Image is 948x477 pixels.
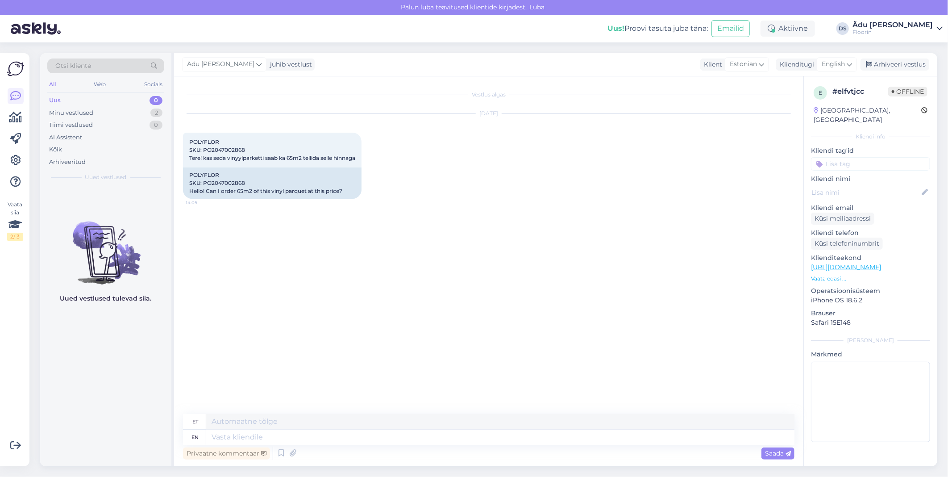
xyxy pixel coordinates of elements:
[60,294,152,303] p: Uued vestlused tulevad siia.
[836,22,849,35] div: DS
[266,60,312,69] div: juhib vestlust
[55,61,91,71] span: Otsi kliente
[852,21,943,36] a: Ädu [PERSON_NAME]Floorin
[183,91,794,99] div: Vestlus algas
[85,173,127,181] span: Uued vestlused
[49,133,82,142] div: AI Assistent
[776,60,814,69] div: Klienditugi
[142,79,164,90] div: Socials
[811,318,930,327] p: Safari 15E148
[832,86,888,97] div: # elfvtjcc
[811,146,930,155] p: Kliendi tag'id
[192,414,198,429] div: et
[888,87,927,96] span: Offline
[92,79,108,90] div: Web
[811,133,930,141] div: Kliendi info
[7,60,24,77] img: Askly Logo
[183,109,794,117] div: [DATE]
[852,21,933,29] div: Ädu [PERSON_NAME]
[150,109,162,117] div: 2
[814,106,921,125] div: [GEOGRAPHIC_DATA], [GEOGRAPHIC_DATA]
[811,253,930,263] p: Klienditeekond
[700,60,722,69] div: Klient
[47,79,58,90] div: All
[183,448,270,460] div: Privaatne kommentaar
[192,430,199,445] div: en
[607,23,708,34] div: Proovi tasuta juba täna:
[811,350,930,359] p: Märkmed
[49,158,86,167] div: Arhiveeritud
[811,296,930,305] p: iPhone OS 18.6.2
[819,89,822,96] span: e
[811,174,930,184] p: Kliendi nimi
[150,96,162,105] div: 0
[189,138,355,161] span: POLYFLOR SKU: PO2047002868 Tere! kas seda vinyylparketti saab ka 65m2 tellida selle hinnaga
[49,109,93,117] div: Minu vestlused
[811,275,930,283] p: Vaata edasi ...
[761,21,815,37] div: Aktiivne
[822,59,845,69] span: English
[811,188,920,197] input: Lisa nimi
[527,3,547,11] span: Luba
[861,59,929,71] div: Arhiveeri vestlus
[811,263,881,271] a: [URL][DOMAIN_NAME]
[49,121,93,130] div: Tiimi vestlused
[607,24,624,33] b: Uus!
[811,157,930,171] input: Lisa tag
[730,59,757,69] span: Estonian
[811,286,930,296] p: Operatsioonisüsteem
[811,228,930,238] p: Kliendi telefon
[186,199,219,206] span: 14:05
[765,449,791,457] span: Saada
[187,59,254,69] span: Ädu [PERSON_NAME]
[811,203,930,213] p: Kliendi email
[811,336,930,344] div: [PERSON_NAME]
[7,201,23,241] div: Vaata siia
[150,121,162,130] div: 0
[40,205,171,286] img: No chats
[49,145,62,154] div: Kõik
[811,309,930,318] p: Brauser
[183,167,362,199] div: POLYFLOR SKU: PO2047002868 Hello! Can I order 65m2 of this vinyl parquet at this price?
[7,233,23,241] div: 2 / 3
[49,96,61,105] div: Uus
[711,20,750,37] button: Emailid
[811,238,883,250] div: Küsi telefoninumbrit
[811,213,874,225] div: Küsi meiliaadressi
[852,29,933,36] div: Floorin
